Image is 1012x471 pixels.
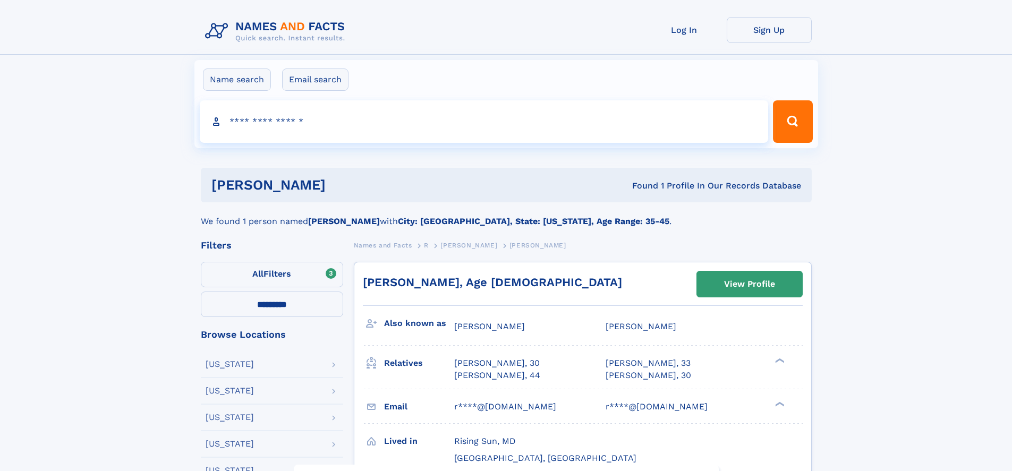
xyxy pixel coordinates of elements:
[772,400,785,407] div: ❯
[384,432,454,450] h3: Lived in
[454,370,540,381] a: [PERSON_NAME], 44
[479,180,801,192] div: Found 1 Profile In Our Records Database
[454,321,525,331] span: [PERSON_NAME]
[773,100,812,143] button: Search Button
[203,68,271,91] label: Name search
[454,436,516,446] span: Rising Sun, MD
[308,216,380,226] b: [PERSON_NAME]
[201,241,343,250] div: Filters
[384,314,454,332] h3: Also known as
[252,269,263,279] span: All
[206,387,254,395] div: [US_STATE]
[282,68,348,91] label: Email search
[384,354,454,372] h3: Relatives
[724,272,775,296] div: View Profile
[440,238,497,252] a: [PERSON_NAME]
[201,202,812,228] div: We found 1 person named with .
[200,100,769,143] input: search input
[201,17,354,46] img: Logo Names and Facts
[509,242,566,249] span: [PERSON_NAME]
[206,413,254,422] div: [US_STATE]
[424,238,429,252] a: R
[642,17,727,43] a: Log In
[606,357,691,369] a: [PERSON_NAME], 33
[424,242,429,249] span: R
[697,271,802,297] a: View Profile
[201,330,343,339] div: Browse Locations
[772,357,785,364] div: ❯
[384,398,454,416] h3: Email
[454,357,540,369] a: [PERSON_NAME], 30
[206,440,254,448] div: [US_STATE]
[363,276,622,289] a: [PERSON_NAME], Age [DEMOGRAPHIC_DATA]
[440,242,497,249] span: [PERSON_NAME]
[727,17,812,43] a: Sign Up
[201,262,343,287] label: Filters
[606,370,691,381] a: [PERSON_NAME], 30
[354,238,412,252] a: Names and Facts
[206,360,254,369] div: [US_STATE]
[454,453,636,463] span: [GEOGRAPHIC_DATA], [GEOGRAPHIC_DATA]
[606,321,676,331] span: [PERSON_NAME]
[398,216,669,226] b: City: [GEOGRAPHIC_DATA], State: [US_STATE], Age Range: 35-45
[211,178,479,192] h1: [PERSON_NAME]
